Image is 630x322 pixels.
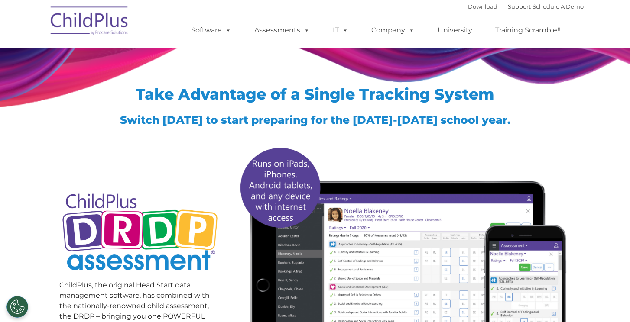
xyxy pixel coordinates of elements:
[120,113,510,126] span: Switch [DATE] to start preparing for the [DATE]-[DATE] school year.
[246,22,318,39] a: Assessments
[429,22,481,39] a: University
[324,22,357,39] a: IT
[46,0,133,44] img: ChildPlus by Procare Solutions
[508,3,531,10] a: Support
[136,85,494,103] span: Take Advantage of a Single Tracking System
[533,3,584,10] a: Schedule A Demo
[6,296,28,318] button: Cookies Settings
[59,184,221,282] img: Copyright - DRDP Logo
[363,22,423,39] a: Company
[468,3,584,10] font: |
[468,3,497,10] a: Download
[182,22,240,39] a: Software
[487,22,569,39] a: Training Scramble!!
